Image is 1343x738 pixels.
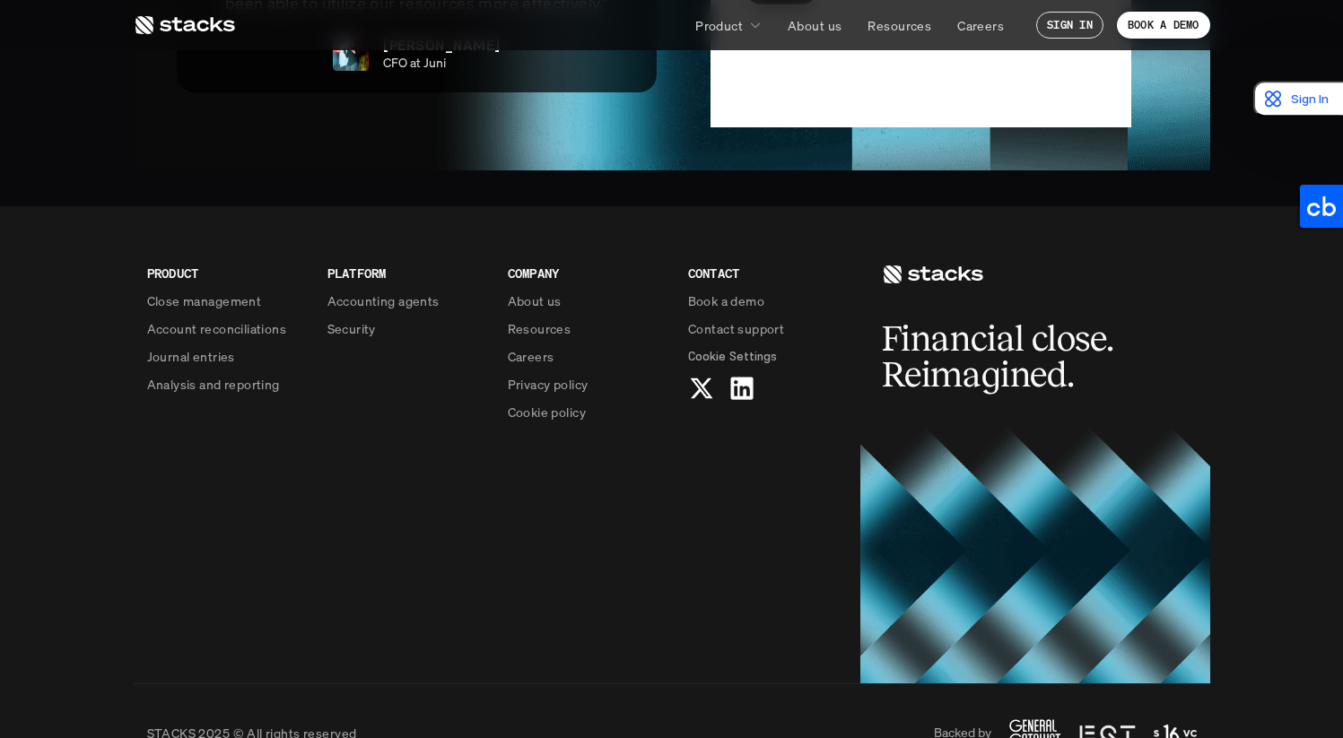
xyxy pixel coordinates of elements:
[147,319,306,338] a: Account reconciliations
[777,9,852,41] a: About us
[508,403,667,421] a: Cookie policy
[688,291,765,310] p: Book a demo
[508,347,667,366] a: Careers
[508,319,571,338] p: Resources
[957,16,1004,35] p: Careers
[688,264,847,282] p: CONTACT
[1128,19,1199,31] p: BOOK A DEMO
[147,347,235,366] p: Journal entries
[508,264,667,282] p: COMPANY
[1036,12,1103,39] a: SIGN IN
[383,56,446,71] p: CFO at Juni
[788,16,842,35] p: About us
[147,319,287,338] p: Account reconciliations
[327,291,486,310] a: Accounting agents
[147,347,306,366] a: Journal entries
[1117,12,1210,39] a: BOOK A DEMO
[688,319,784,338] p: Contact support
[508,375,589,394] p: Privacy policy
[327,319,376,338] p: Security
[508,291,667,310] a: About us
[508,375,667,394] a: Privacy policy
[688,347,777,366] button: Cookie Trigger
[688,291,847,310] a: Book a demo
[147,291,262,310] p: Close management
[327,264,486,282] p: PLATFORM
[508,291,562,310] p: About us
[688,347,777,366] span: Cookie Settings
[508,347,554,366] p: Careers
[147,375,280,394] p: Analysis and reporting
[946,9,1015,41] a: Careers
[695,16,743,35] p: Product
[857,9,942,41] a: Resources
[882,321,1151,393] h2: Financial close. Reimagined.
[147,264,306,282] p: PRODUCT
[327,291,440,310] p: Accounting agents
[1047,19,1093,31] p: SIGN IN
[508,403,586,421] p: Cookie policy
[147,375,306,394] a: Analysis and reporting
[327,319,486,338] a: Security
[688,319,847,338] a: Contact support
[868,16,931,35] p: Resources
[147,291,306,310] a: Close management
[212,342,291,354] a: Privacy Policy
[508,319,667,338] a: Resources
